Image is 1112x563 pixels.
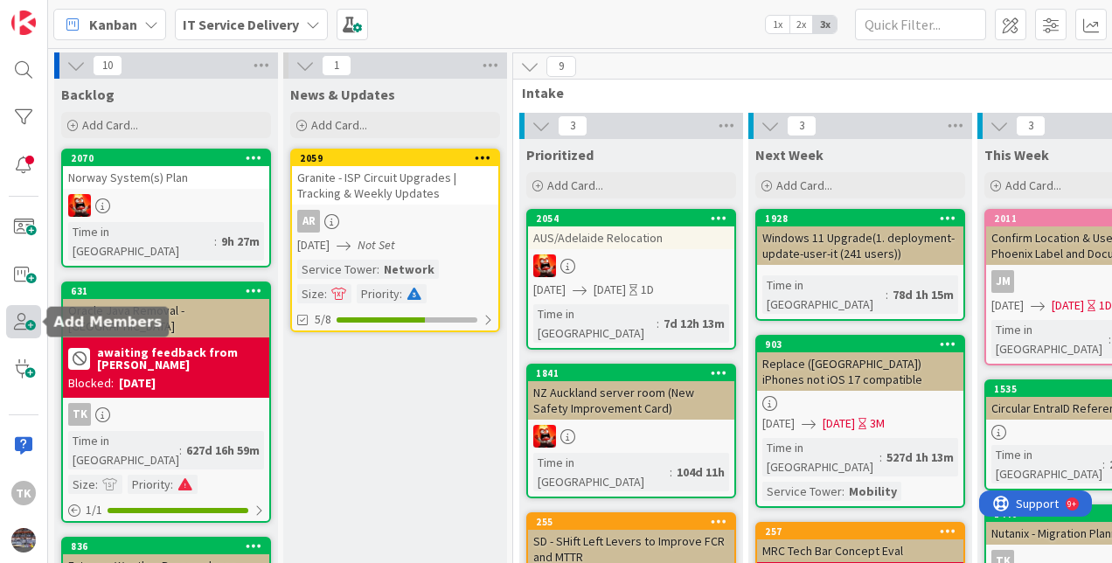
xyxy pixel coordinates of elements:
div: Priority [128,475,170,494]
div: Service Tower [762,482,842,501]
span: : [1109,330,1111,349]
span: [DATE] [297,236,330,254]
div: 78d 1h 15m [888,285,958,304]
div: Time in [GEOGRAPHIC_DATA] [762,438,879,476]
b: IT Service Delivery [183,16,299,33]
span: Add Card... [311,117,367,133]
div: VN [63,194,269,217]
span: : [214,232,217,251]
span: [DATE] [762,414,795,433]
div: 257 [757,524,963,539]
div: 9h 27m [217,232,264,251]
span: 9 [546,56,576,77]
span: : [95,475,98,494]
span: : [179,441,182,460]
span: Kanban [89,14,137,35]
div: 1928Windows 11 Upgrade(1. deployment-update-user-it (241 users)) [757,211,963,265]
div: Norway System(s) Plan [63,166,269,189]
span: Next Week [755,146,824,163]
div: 627d 16h 59m [182,441,264,460]
div: 1841 [536,367,734,379]
div: 1841NZ Auckland server room (New Safety Improvement Card) [528,365,734,420]
a: 903Replace ([GEOGRAPHIC_DATA]) iPhones not iOS 17 compatible[DATE][DATE]3MTime in [GEOGRAPHIC_DAT... [755,335,965,508]
div: Network [379,260,439,279]
span: : [842,482,844,501]
div: Priority [357,284,400,303]
div: Blocked: [68,374,114,393]
span: : [1102,455,1105,474]
div: AUS/Adelaide Relocation [528,226,734,249]
div: JM [991,270,1014,293]
span: 3 [1016,115,1046,136]
div: Time in [GEOGRAPHIC_DATA] [991,320,1109,358]
span: : [377,260,379,279]
a: 2054AUS/Adelaide RelocationVN[DATE][DATE]1DTime in [GEOGRAPHIC_DATA]:7d 12h 13m [526,209,736,350]
span: [DATE] [1052,296,1084,315]
span: News & Updates [290,86,395,103]
span: 3 [787,115,817,136]
h5: Add Members [53,314,162,330]
div: Time in [GEOGRAPHIC_DATA] [68,431,179,469]
span: : [324,284,327,303]
a: 2059Granite - ISP Circuit Upgrades | Tracking & Weekly UpdatesAR[DATE]Not SetService Tower:Networ... [290,149,500,332]
div: 2059Granite - ISP Circuit Upgrades | Tracking & Weekly Updates [292,150,498,205]
div: 2070 [71,152,269,164]
span: 1x [766,16,789,33]
div: 2070Norway System(s) Plan [63,150,269,189]
div: 1928 [765,212,963,225]
div: 1841 [528,365,734,381]
span: : [657,314,659,333]
div: 7d 12h 13m [659,314,729,333]
div: 104d 11h [672,462,729,482]
span: [DATE] [533,281,566,299]
div: Time in [GEOGRAPHIC_DATA] [533,453,670,491]
span: [DATE] [594,281,626,299]
span: : [400,284,402,303]
div: 2054 [528,211,734,226]
div: TK [63,403,269,426]
div: [DATE] [119,374,156,393]
span: 2x [789,16,813,33]
a: 631Oracle Java Removal - [GEOGRAPHIC_DATA]awaiting feedback from [PERSON_NAME]Blocked:[DATE]TKTim... [61,281,271,523]
div: 631 [71,285,269,297]
div: 1/1 [63,499,269,521]
div: Time in [GEOGRAPHIC_DATA] [762,275,886,314]
i: Not Set [358,237,395,253]
img: VN [68,194,91,217]
div: 631 [63,283,269,299]
div: Time in [GEOGRAPHIC_DATA] [991,445,1102,483]
div: 836 [63,539,269,554]
div: Mobility [844,482,901,501]
img: avatar [11,528,36,553]
span: Add Card... [82,117,138,133]
span: Add Card... [1005,177,1061,193]
div: AR [297,210,320,233]
span: This Week [984,146,1049,163]
a: 1841NZ Auckland server room (New Safety Improvement Card)VNTime in [GEOGRAPHIC_DATA]:104d 11h [526,364,736,498]
img: VN [533,254,556,277]
b: awaiting feedback from [PERSON_NAME] [97,346,264,371]
span: 5/8 [315,310,331,329]
div: 1928 [757,211,963,226]
span: : [879,448,882,467]
span: Add Card... [776,177,832,193]
div: 2070 [63,150,269,166]
div: 527d 1h 13m [882,448,958,467]
div: Size [297,284,324,303]
div: 2054 [536,212,734,225]
div: Service Tower [297,260,377,279]
div: Windows 11 Upgrade(1. deployment-update-user-it (241 users)) [757,226,963,265]
span: 1 [322,55,351,76]
div: 1D [641,281,654,299]
input: Quick Filter... [855,9,986,40]
div: 255 [528,514,734,530]
div: Granite - ISP Circuit Upgrades | Tracking & Weekly Updates [292,166,498,205]
div: 3M [870,414,885,433]
div: 903Replace ([GEOGRAPHIC_DATA]) iPhones not iOS 17 compatible [757,337,963,391]
div: VN [528,254,734,277]
div: Time in [GEOGRAPHIC_DATA] [68,222,214,261]
div: 257MRC Tech Bar Concept Eval [757,524,963,562]
div: TK [11,481,36,505]
div: AR [292,210,498,233]
div: 2059 [292,150,498,166]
